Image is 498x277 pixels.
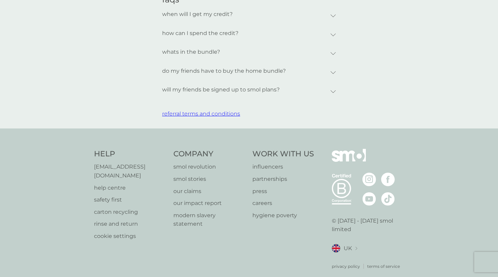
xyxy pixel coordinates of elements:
img: visit the smol Youtube page [362,192,376,206]
a: modern slavery statement [173,211,246,228]
a: cookie settings [94,232,167,241]
img: visit the smol Facebook page [381,173,395,186]
a: terms of service [367,263,400,270]
a: careers [252,199,314,208]
a: hygiene poverty [252,211,314,220]
span: referral terms and conditions [162,110,240,117]
p: how can I spend the credit? [162,25,238,41]
p: when will I get my credit? [162,6,233,22]
h4: Work With Us [252,149,314,159]
button: referral terms and conditions [162,109,240,118]
p: whats in the bundle? [162,44,220,60]
a: smol revolution [173,162,246,171]
a: rinse and return [94,220,167,228]
p: will my friends be signed up to smol plans? [162,82,280,98]
p: © [DATE] - [DATE] smol limited [332,217,404,234]
h4: Help [94,149,167,159]
img: visit the smol Tiktok page [381,192,395,206]
img: visit the smol Instagram page [362,173,376,186]
a: smol stories [173,175,246,184]
a: influencers [252,162,314,171]
a: our impact report [173,199,246,208]
h4: Company [173,149,246,159]
a: help centre [94,184,167,192]
a: safety first [94,195,167,204]
span: UK [344,244,352,253]
a: [EMAIL_ADDRESS][DOMAIN_NAME] [94,162,167,180]
a: carton recycling [94,208,167,217]
p: do my friends have to buy the home bundle? [162,63,286,79]
a: privacy policy [332,263,360,270]
img: UK flag [332,244,340,253]
a: partnerships [252,175,314,184]
a: press [252,187,314,196]
img: select a new location [355,247,357,250]
img: smol [332,149,366,172]
a: our claims [173,187,246,196]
